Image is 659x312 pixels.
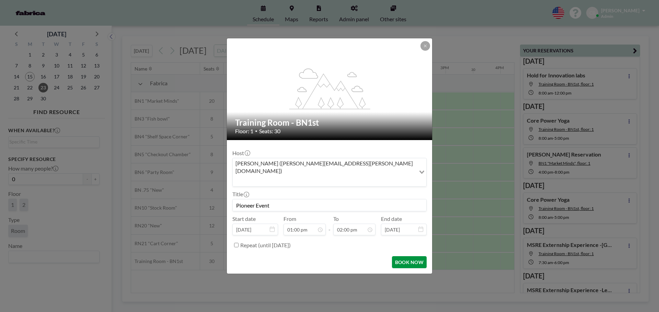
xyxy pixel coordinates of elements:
[232,191,248,198] label: Title
[289,68,370,109] g: flex-grow: 1.2;
[333,215,339,222] label: To
[392,256,427,268] button: BOOK NOW
[235,128,253,135] span: Floor: 1
[232,150,250,157] label: Host
[284,215,296,222] label: From
[233,158,426,187] div: Search for option
[328,218,331,233] span: -
[381,215,402,222] label: End date
[259,128,280,135] span: Seats: 30
[233,176,415,185] input: Search for option
[232,215,256,222] label: Start date
[234,160,414,175] span: [PERSON_NAME] ([PERSON_NAME][EMAIL_ADDRESS][PERSON_NAME][DOMAIN_NAME])
[255,128,257,134] span: •
[240,242,291,249] label: Repeat (until [DATE])
[235,117,425,128] h2: Training Room - BN1st
[233,199,426,211] input: Casey's reservation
